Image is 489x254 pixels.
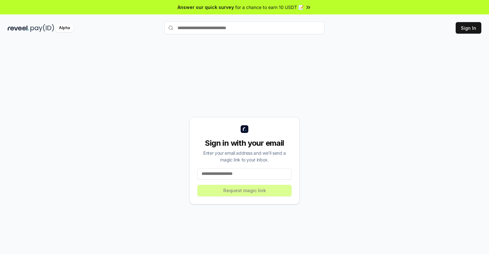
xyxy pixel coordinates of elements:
[178,4,234,11] span: Answer our quick survey
[241,125,248,133] img: logo_small
[456,22,481,34] button: Sign In
[30,24,54,32] img: pay_id
[197,150,292,163] div: Enter your email address and we’ll send a magic link to your inbox.
[8,24,29,32] img: reveel_dark
[235,4,304,11] span: for a chance to earn 10 USDT 📝
[55,24,73,32] div: Alpha
[197,138,292,148] div: Sign in with your email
